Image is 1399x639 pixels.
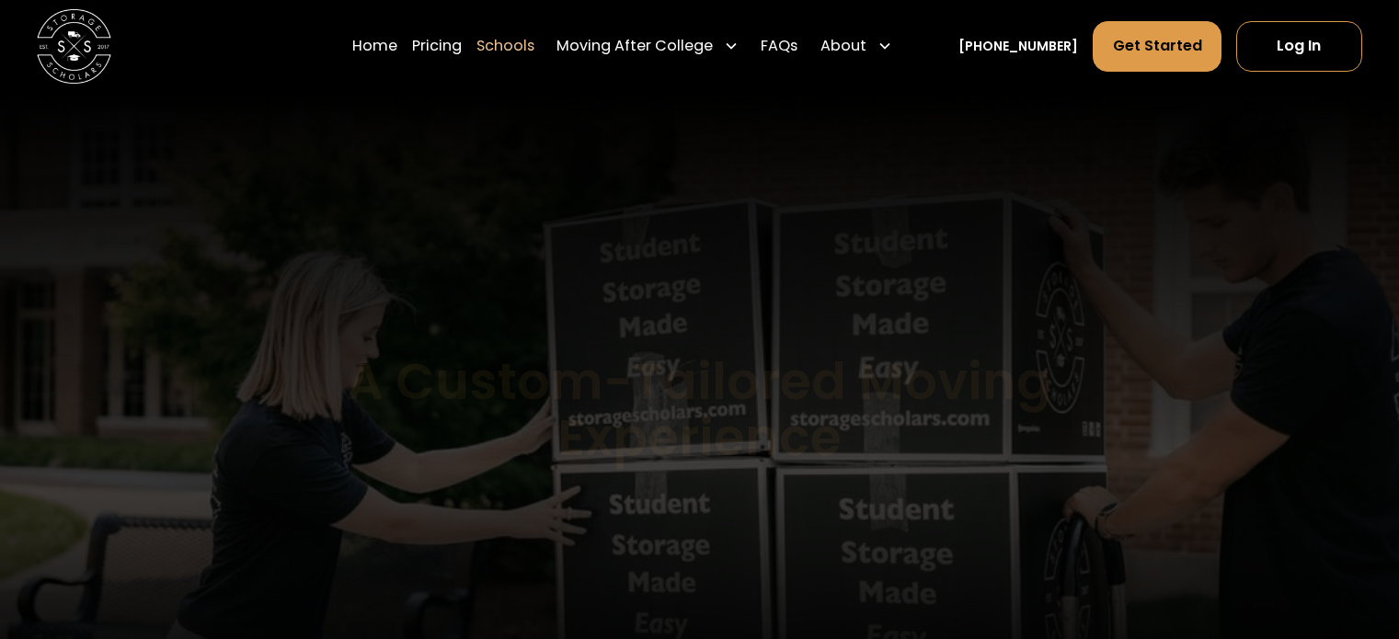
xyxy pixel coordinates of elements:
[352,20,397,72] a: Home
[412,20,462,72] a: Pricing
[958,37,1078,56] a: [PHONE_NUMBER]
[761,20,797,72] a: FAQs
[1093,21,1221,71] a: Get Started
[549,20,746,72] div: Moving After College
[255,354,1144,466] h1: A Custom-Tailored Moving Experience
[476,20,534,72] a: Schools
[37,9,111,84] img: Storage Scholars main logo
[820,35,866,57] div: About
[813,20,900,72] div: About
[556,35,713,57] div: Moving After College
[1236,21,1362,71] a: Log In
